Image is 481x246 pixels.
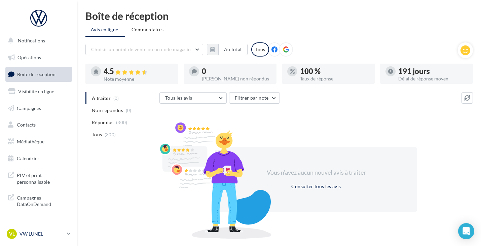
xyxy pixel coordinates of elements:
div: Délai de réponse moyen [398,76,468,81]
span: Non répondus [92,107,123,114]
span: (300) [105,132,116,137]
div: 100 % [300,68,369,75]
span: Médiathèque [17,139,44,144]
div: 0 [202,68,271,75]
span: (0) [126,108,132,113]
span: Tous [92,131,102,138]
a: Opérations [4,50,73,65]
span: Tous les avis [165,95,192,101]
span: Choisir un point de vente ou un code magasin [91,46,191,52]
span: Commentaires [132,27,164,32]
button: Notifications [4,34,71,48]
a: Contacts [4,118,73,132]
button: Au total [207,44,248,55]
a: VL VW LUNEL [5,227,72,240]
div: Taux de réponse [300,76,369,81]
div: 191 jours [398,68,468,75]
a: Calendrier [4,151,73,166]
span: Notifications [18,38,45,43]
span: PLV et print personnalisable [17,171,69,185]
div: [PERSON_NAME] non répondus [202,76,271,81]
p: VW LUNEL [20,231,64,237]
a: PLV et print personnalisable [4,168,73,188]
span: VL [9,231,15,237]
span: Boîte de réception [17,71,55,77]
span: Opérations [17,55,41,60]
button: Au total [218,44,248,55]
a: Médiathèque [4,135,73,149]
div: Vous n'avez aucun nouvel avis à traiter [258,168,374,177]
button: Filtrer par note [229,92,280,104]
span: Campagnes DataOnDemand [17,193,69,208]
div: 4.5 [104,68,173,75]
a: Campagnes DataOnDemand [4,190,73,210]
button: Choisir un point de vente ou un code magasin [85,44,203,55]
div: Open Intercom Messenger [458,223,474,239]
span: Calendrier [17,155,39,161]
span: (300) [116,120,127,125]
a: Visibilité en ligne [4,84,73,99]
span: Répondus [92,119,114,126]
div: Tous [251,42,269,57]
button: Consulter tous les avis [289,182,343,190]
a: Boîte de réception [4,67,73,81]
button: Tous les avis [159,92,227,104]
span: Visibilité en ligne [18,89,54,94]
div: Boîte de réception [85,11,473,21]
span: Contacts [17,122,36,128]
div: Note moyenne [104,77,173,81]
span: Campagnes [17,105,41,111]
a: Campagnes [4,101,73,115]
